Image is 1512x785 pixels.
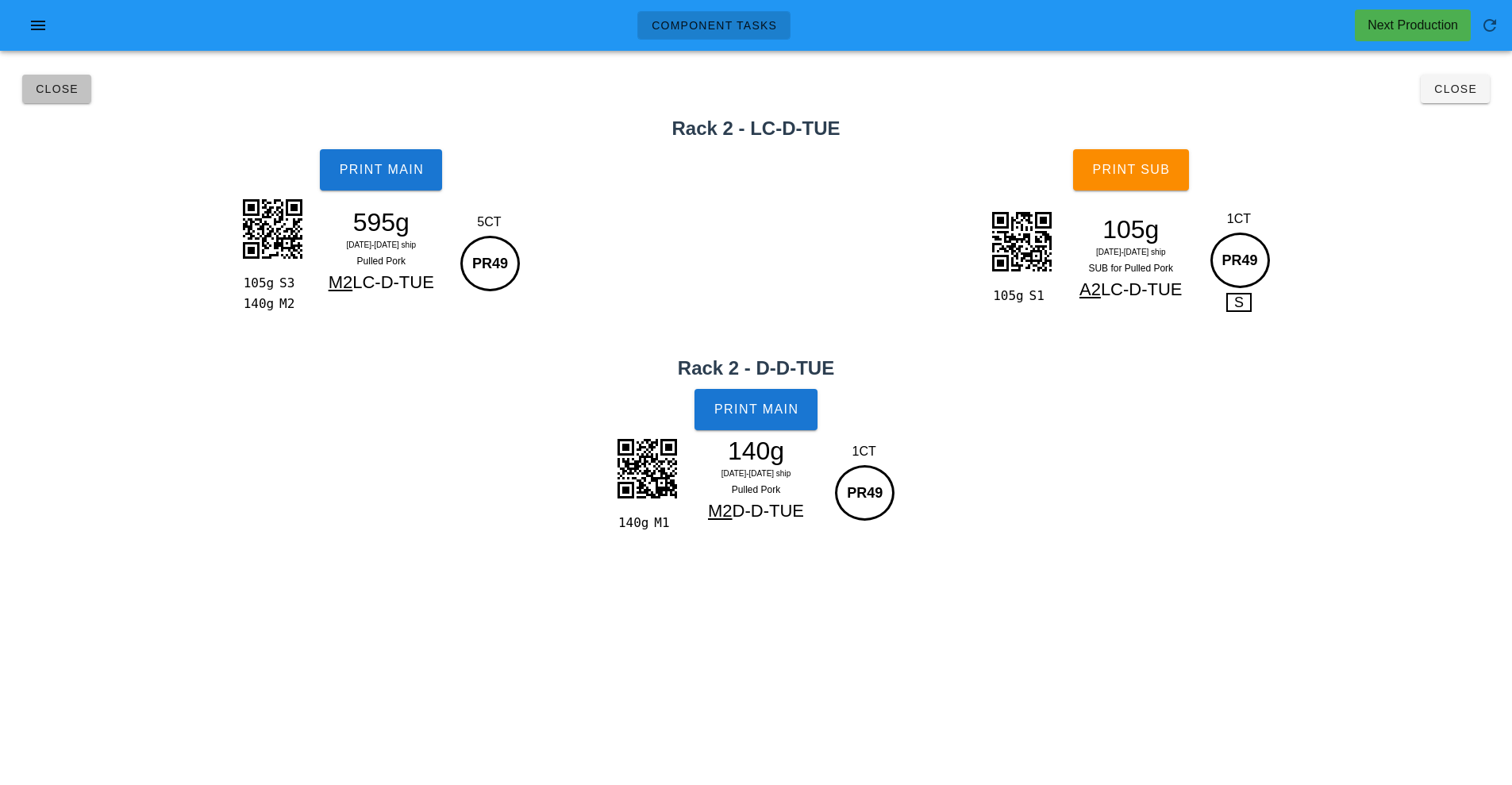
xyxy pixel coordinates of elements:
button: Close [1421,75,1490,103]
button: Print Sub [1073,149,1189,190]
div: Next Production [1368,16,1458,35]
span: S [1226,293,1252,312]
h2: Rack 2 - LC-D-TUE [10,114,1502,143]
div: M1 [648,513,680,533]
a: Component Tasks [637,11,791,40]
span: [DATE]-[DATE] ship [347,241,416,249]
div: S1 [1023,286,1056,306]
span: M2 [708,501,733,521]
div: 1CT [831,442,897,461]
img: YGa6LAs5p4ArZE7bVGQDSck295CBzGmbimwgKdnmHjKQOW1TkQ0kJdvcQwYyp20qsoGkZJt7yEDmtE1FNpCUbHMPfQNSqG4+j... [607,429,687,508]
button: Print Main [694,389,817,430]
span: A2 [1079,279,1101,299]
span: Close [35,83,79,95]
div: PR49 [1210,233,1270,288]
span: M2 [329,272,353,292]
div: 105g [240,273,273,294]
div: 140g [615,513,648,533]
div: Pulled Pork [312,253,450,269]
div: 140g [687,439,825,463]
span: [DATE]-[DATE] ship [721,469,791,478]
span: LC-D-TUE [1101,279,1183,299]
div: 105g [990,286,1022,306]
div: 5CT [456,213,522,232]
div: PR49 [835,465,895,521]
span: [DATE]-[DATE] ship [1096,248,1165,256]
div: M2 [273,294,306,314]
div: 105g [1062,217,1200,241]
div: PR49 [460,236,520,291]
div: SUB for Pulled Pork [1062,260,1200,276]
span: Component Tasks [651,19,777,32]
h2: Rack 2 - D-D-TUE [10,354,1502,383]
img: gEOAFM+OUU74AAAAABJRU5ErkJggg== [982,202,1061,281]
div: 1CT [1206,210,1272,229]
div: 595g [312,210,450,234]
div: S3 [273,273,306,294]
button: Close [22,75,91,103]
div: Pulled Pork [687,482,825,498]
span: LC-D-TUE [352,272,434,292]
span: D-D-TUE [733,501,804,521]
span: Close [1433,83,1477,95]
span: Print Sub [1091,163,1170,177]
img: p162eCKDSTVm7sHUyaqqWkqnLJIBZYEnrkhIwzYh4M0duSLpmO7I6b8s0bI9RK0KFTDin1wQqodEUkWqJJK9pCWLLEJsiEQQM... [233,189,312,268]
div: 140g [240,294,273,314]
span: Print Main [338,163,424,177]
button: Print Main [320,149,442,190]
span: Print Main [714,402,799,417]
